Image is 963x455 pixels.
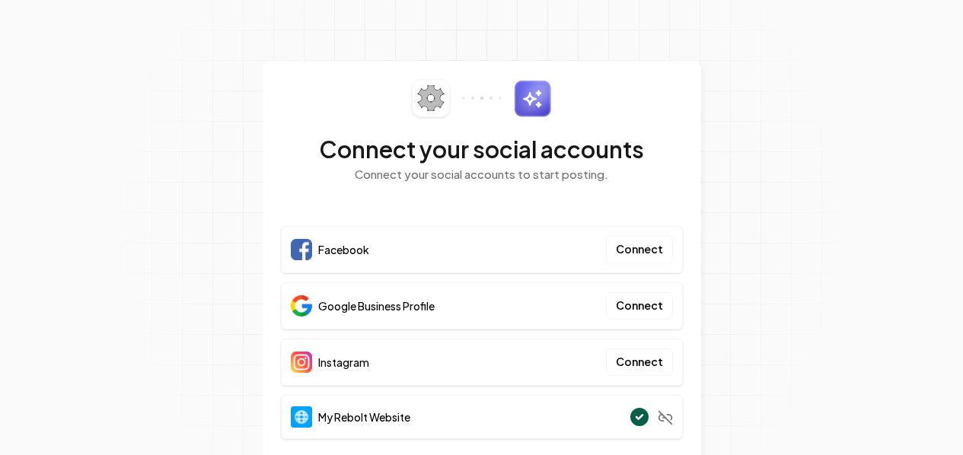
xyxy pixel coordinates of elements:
button: Connect [606,348,673,376]
span: Facebook [318,242,369,257]
img: sparkles.svg [514,80,551,117]
button: Connect [606,236,673,263]
span: Instagram [318,355,369,370]
button: Connect [606,292,673,320]
img: Facebook [291,239,312,260]
span: Google Business Profile [318,298,435,313]
span: My Rebolt Website [318,409,410,425]
img: Google [291,295,312,317]
img: Instagram [291,352,312,373]
h2: Connect your social accounts [281,135,683,163]
p: Connect your social accounts to start posting. [281,166,683,183]
img: Website [291,406,312,428]
img: connector-dots.svg [462,97,502,100]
